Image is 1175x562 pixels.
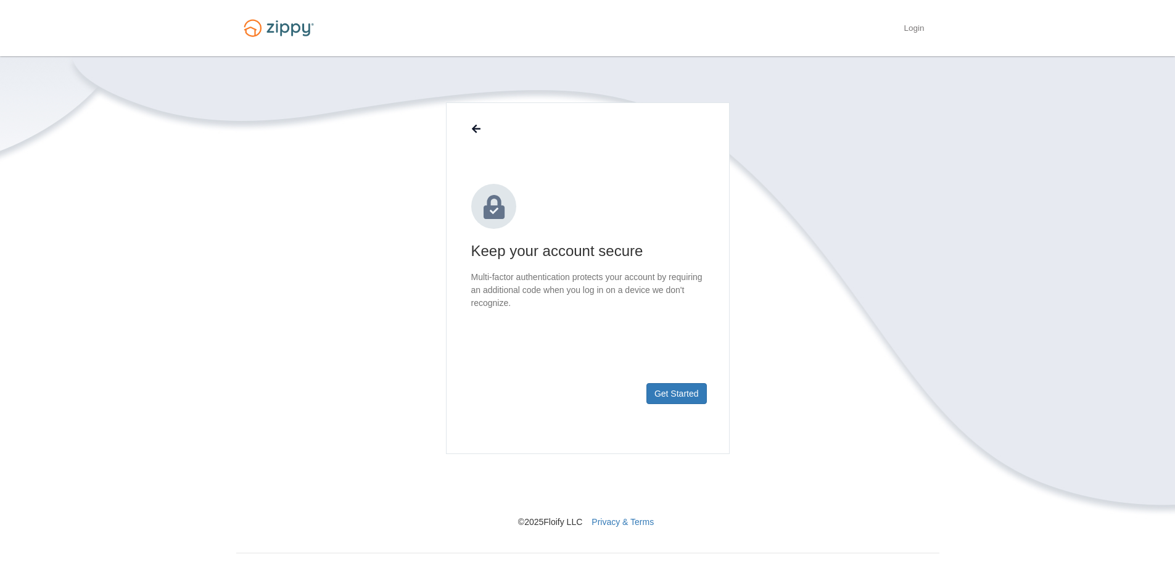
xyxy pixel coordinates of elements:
[646,383,707,404] button: Get Started
[471,271,704,310] p: Multi-factor authentication protects your account by requiring an additional code when you log in...
[236,14,321,43] img: Logo
[592,517,654,527] a: Privacy & Terms
[904,23,924,36] a: Login
[236,454,939,528] nav: © 2025 Floify LLC
[471,241,704,261] h1: Keep your account secure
